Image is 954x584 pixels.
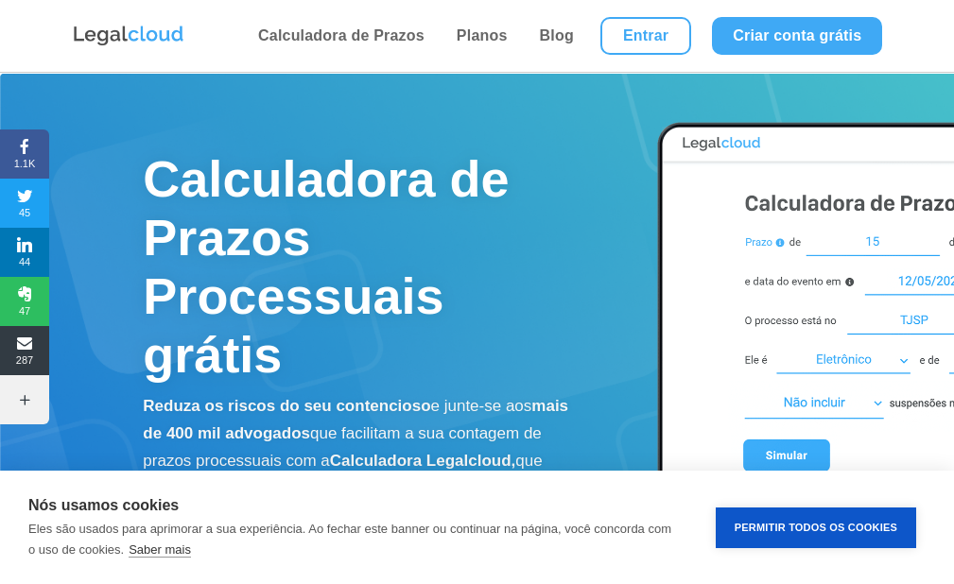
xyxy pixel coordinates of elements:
img: Logo da Legalcloud [72,24,185,48]
p: Eles são usados para aprimorar a sua experiência. Ao fechar este banner ou continuar na página, v... [28,522,671,557]
span: Calculadora de Prazos Processuais grátis [143,150,509,383]
a: Saber mais [129,542,191,558]
b: Calculadora Legalcloud, [330,452,516,470]
a: Entrar [600,17,691,55]
strong: Nós usamos cookies [28,497,179,513]
button: Permitir Todos os Cookies [716,507,916,548]
a: Criar conta grátis [712,17,882,55]
p: e junte-se aos que facilitam a sua contagem de prazos processuais com a que leva em consideração o e [143,393,572,502]
b: Reduza os riscos do seu contencioso [143,397,430,415]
